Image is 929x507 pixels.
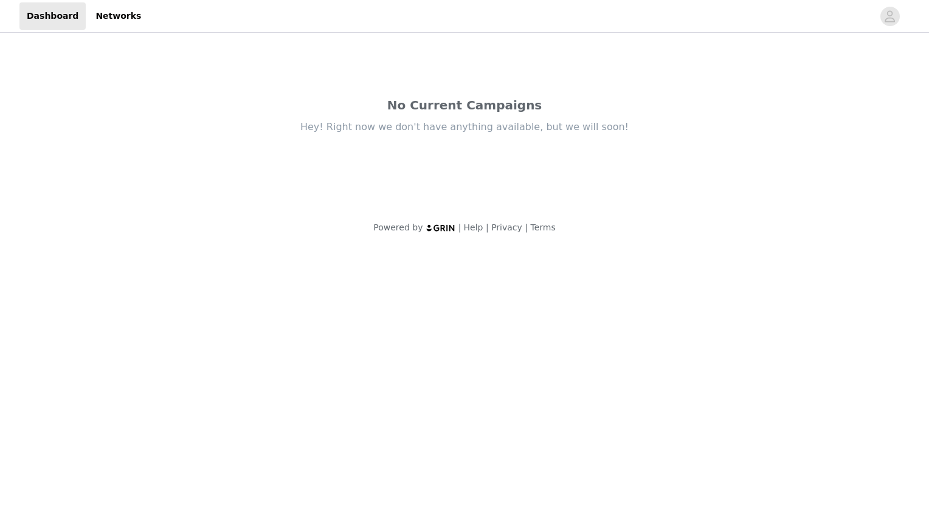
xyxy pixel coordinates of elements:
[19,2,86,30] a: Dashboard
[426,224,456,232] img: logo
[209,96,720,114] div: No Current Campaigns
[530,222,555,232] a: Terms
[486,222,489,232] span: |
[525,222,528,232] span: |
[464,222,483,232] a: Help
[884,7,896,26] div: avatar
[491,222,522,232] a: Privacy
[88,2,148,30] a: Networks
[209,120,720,134] div: Hey! Right now we don't have anything available, but we will soon!
[373,222,423,232] span: Powered by
[458,222,461,232] span: |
